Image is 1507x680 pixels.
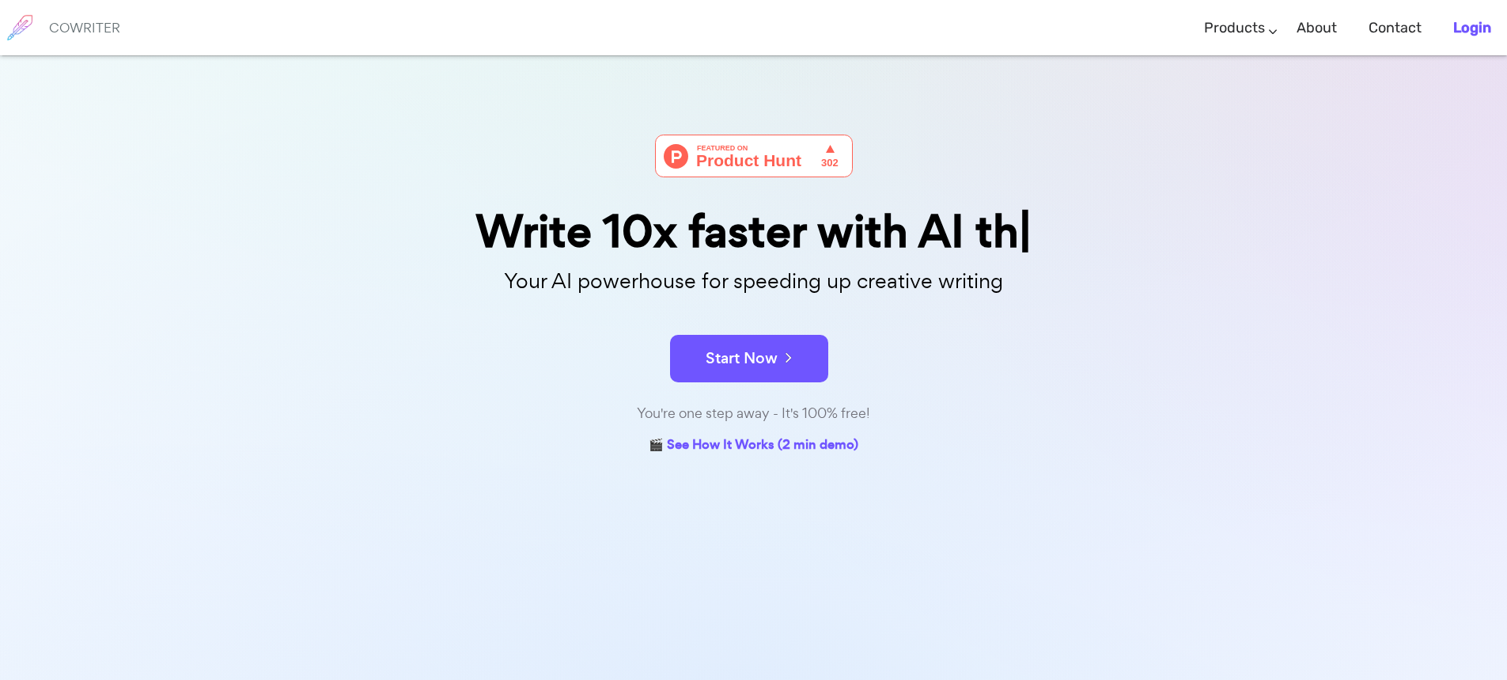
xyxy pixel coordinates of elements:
a: About [1297,5,1337,51]
a: Login [1453,5,1491,51]
div: Write 10x faster with AI th [358,209,1149,254]
button: Start Now [670,335,828,382]
p: Your AI powerhouse for speeding up creative writing [358,264,1149,298]
h6: COWRITER [49,21,120,35]
a: Contact [1369,5,1422,51]
div: You're one step away - It's 100% free! [358,402,1149,425]
a: 🎬 See How It Works (2 min demo) [649,434,858,458]
b: Login [1453,19,1491,36]
img: Cowriter - Your AI buddy for speeding up creative writing | Product Hunt [655,135,853,177]
a: Products [1204,5,1265,51]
